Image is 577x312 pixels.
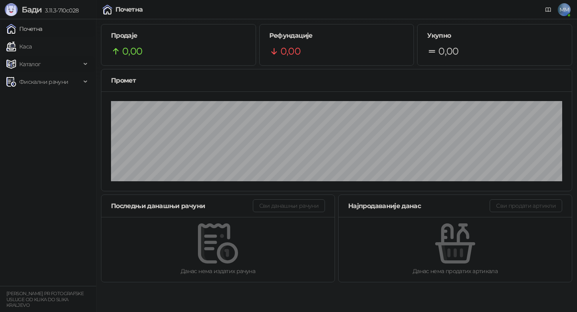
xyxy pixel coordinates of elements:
small: [PERSON_NAME] PR FOTOGRAFSKE USLUGE OD KLIKA DO SLIKA KRALJEVO [6,291,84,308]
span: Каталог [19,56,41,72]
div: Данас нема издатих рачуна [114,267,322,276]
button: Сви продати артикли [490,199,562,212]
h5: Продаје [111,31,246,41]
div: Промет [111,75,562,85]
a: Каса [6,38,32,55]
h5: Рефундације [269,31,404,41]
div: Последњи данашњи рачуни [111,201,253,211]
a: Почетна [6,21,42,37]
a: Документација [542,3,555,16]
div: Почетна [115,6,143,13]
span: Бади [22,5,42,14]
span: 0,00 [438,44,458,59]
span: 0,00 [280,44,301,59]
span: Фискални рачуни [19,74,68,90]
img: Logo [5,3,18,16]
span: MM [558,3,571,16]
button: Сви данашњи рачуни [253,199,325,212]
h5: Укупно [427,31,562,41]
span: 3.11.3-710c028 [42,7,79,14]
div: Данас нема продатих артикала [351,267,559,276]
div: Најпродаваније данас [348,201,490,211]
span: 0,00 [122,44,142,59]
